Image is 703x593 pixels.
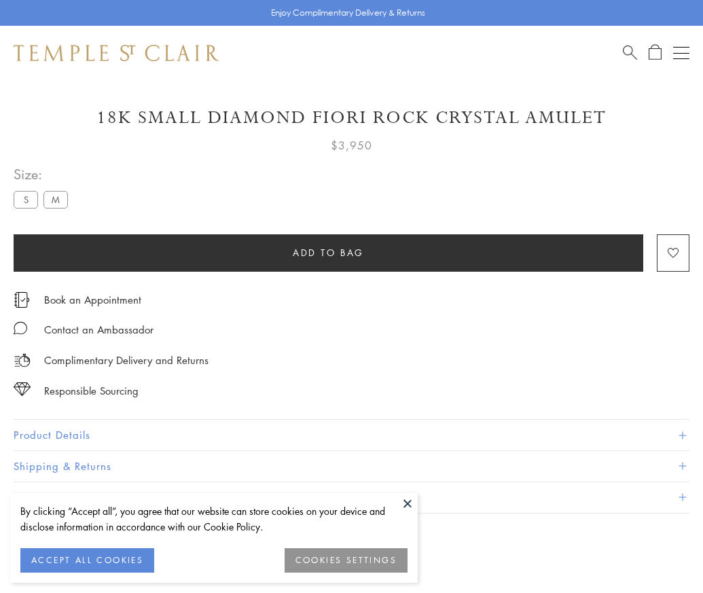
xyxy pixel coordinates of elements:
button: Add to bag [14,234,643,272]
button: Open navigation [673,45,689,61]
label: S [14,191,38,208]
img: Temple St. Clair [14,45,219,61]
div: Contact an Ambassador [44,321,154,338]
label: M [43,191,68,208]
span: $3,950 [331,137,372,154]
div: By clicking “Accept all”, you agree that our website can store cookies on your device and disclos... [20,503,408,535]
a: Open Shopping Bag [649,44,662,61]
span: Add to bag [293,245,364,260]
button: Shipping & Returns [14,451,689,482]
button: Product Details [14,420,689,450]
img: icon_delivery.svg [14,352,31,369]
img: MessageIcon-01_2.svg [14,321,27,335]
a: Book an Appointment [44,292,141,307]
button: ACCEPT ALL COOKIES [20,548,154,573]
a: Search [623,44,637,61]
img: icon_sourcing.svg [14,382,31,396]
h1: 18K Small Diamond Fiori Rock Crystal Amulet [14,106,689,130]
p: Enjoy Complimentary Delivery & Returns [271,6,425,20]
img: icon_appointment.svg [14,292,30,308]
p: Complimentary Delivery and Returns [44,352,209,369]
button: COOKIES SETTINGS [285,548,408,573]
div: Responsible Sourcing [44,382,139,399]
button: Gifting [14,482,689,513]
span: Size: [14,163,73,185]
